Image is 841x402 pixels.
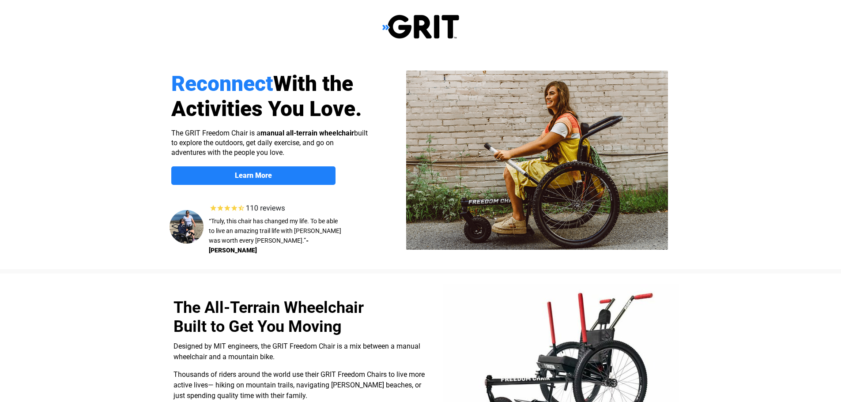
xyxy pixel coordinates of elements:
span: Thousands of riders around the world use their GRIT Freedom Chairs to live more active lives— hik... [173,370,425,400]
span: Activities You Love. [171,96,362,121]
span: The GRIT Freedom Chair is a built to explore the outdoors, get daily exercise, and go on adventur... [171,129,368,157]
span: With the [273,71,353,96]
a: Learn More [171,166,336,185]
span: “Truly, this chair has changed my life. To be able to live an amazing trail life with [PERSON_NAM... [209,218,341,244]
strong: manual all-terrain wheelchair [260,129,354,137]
span: The All-Terrain Wheelchair Built to Get You Moving [173,298,364,336]
span: Reconnect [171,71,273,96]
span: Designed by MIT engineers, the GRIT Freedom Chair is a mix between a manual wheelchair and a moun... [173,342,420,361]
strong: Learn More [235,171,272,180]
